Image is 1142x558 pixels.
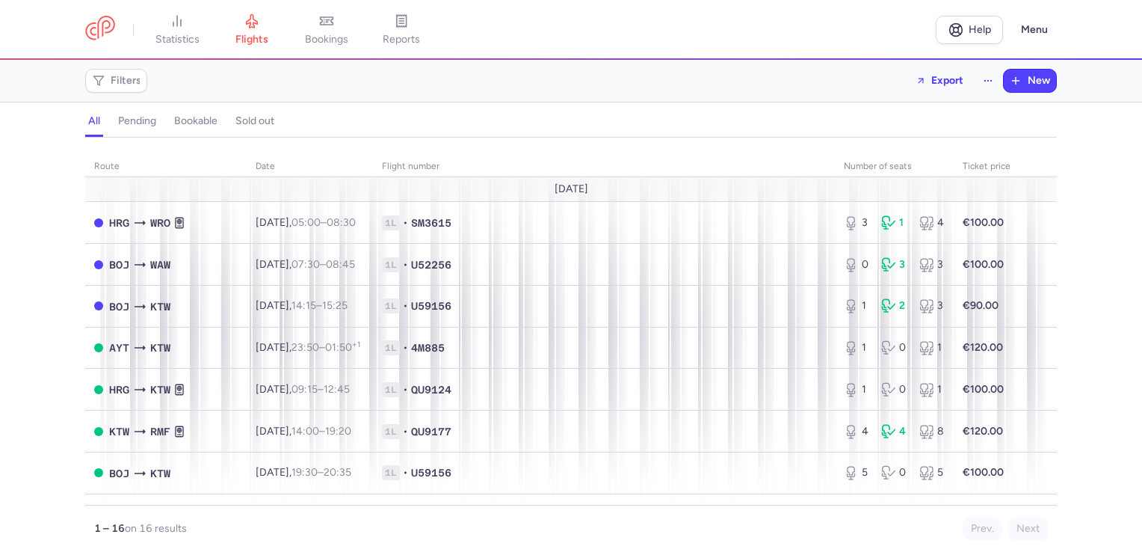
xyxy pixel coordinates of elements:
[411,465,451,480] span: U59156
[963,383,1004,396] strong: €100.00
[1008,518,1048,540] button: Next
[919,465,945,480] div: 5
[382,382,400,397] span: 1L
[919,424,945,439] div: 8
[963,299,999,312] strong: €90.00
[256,299,348,312] span: [DATE],
[963,518,1002,540] button: Prev.
[403,465,408,480] span: •
[403,382,408,397] span: •
[844,298,869,313] div: 1
[291,216,356,229] span: –
[140,13,214,46] a: statistics
[324,466,351,479] time: 20:35
[109,381,129,398] span: HRG
[256,383,350,396] span: [DATE],
[881,424,907,439] div: 4
[881,340,907,355] div: 0
[256,216,356,229] span: [DATE],
[963,258,1004,271] strong: €100.00
[214,13,289,46] a: flights
[364,13,439,46] a: reports
[352,340,360,349] sup: +1
[403,424,408,439] span: •
[1012,16,1057,44] button: Menu
[881,257,907,272] div: 3
[919,340,945,355] div: 1
[109,423,129,440] span: KTW
[150,340,170,356] span: KTW
[325,425,351,438] time: 19:20
[919,257,945,272] div: 3
[291,299,316,312] time: 14:15
[919,298,945,313] div: 3
[291,299,348,312] span: –
[256,341,360,354] span: [DATE],
[256,258,355,271] span: [DATE],
[963,341,1003,354] strong: €120.00
[291,341,360,354] span: –
[411,215,451,230] span: SM3615
[919,215,945,230] div: 4
[291,466,351,479] span: –
[411,257,451,272] span: U52256
[844,382,869,397] div: 1
[844,257,869,272] div: 0
[109,298,129,315] span: BOJ
[291,383,350,396] span: –
[403,298,408,313] span: •
[963,466,1004,479] strong: €100.00
[919,382,945,397] div: 1
[235,33,268,46] span: flights
[291,258,320,271] time: 07:30
[324,383,350,396] time: 12:45
[382,465,400,480] span: 1L
[881,298,907,313] div: 2
[382,257,400,272] span: 1L
[411,340,445,355] span: 4M885
[109,465,129,482] span: BOJ
[382,424,400,439] span: 1L
[109,257,129,273] span: BOJ
[150,423,170,440] span: RMF
[235,114,274,128] h4: sold out
[291,425,319,438] time: 14:00
[1028,75,1050,87] span: New
[150,465,170,482] span: KTW
[382,298,400,313] span: 1L
[291,425,351,438] span: –
[1004,70,1056,92] button: New
[150,215,170,231] span: WRO
[954,156,1019,178] th: Ticket price
[382,340,400,355] span: 1L
[844,340,869,355] div: 1
[936,16,1003,44] a: Help
[94,522,125,535] strong: 1 – 16
[174,114,217,128] h4: bookable
[326,258,355,271] time: 08:45
[844,465,869,480] div: 5
[931,75,963,86] span: Export
[150,298,170,315] span: KTW
[325,341,360,354] time: 01:50
[109,215,129,231] span: HRG
[382,215,400,230] span: 1L
[118,114,156,128] h4: pending
[109,340,129,356] span: AYT
[86,70,146,92] button: Filters
[881,215,907,230] div: 1
[844,424,869,439] div: 4
[835,156,954,178] th: number of seats
[291,341,319,354] time: 23:50
[411,424,451,439] span: QU9177
[403,257,408,272] span: •
[85,16,115,43] a: CitizenPlane red outlined logo
[327,216,356,229] time: 08:30
[291,258,355,271] span: –
[256,425,351,438] span: [DATE],
[88,114,100,128] h4: all
[403,340,408,355] span: •
[963,425,1003,438] strong: €120.00
[906,69,973,93] button: Export
[305,33,348,46] span: bookings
